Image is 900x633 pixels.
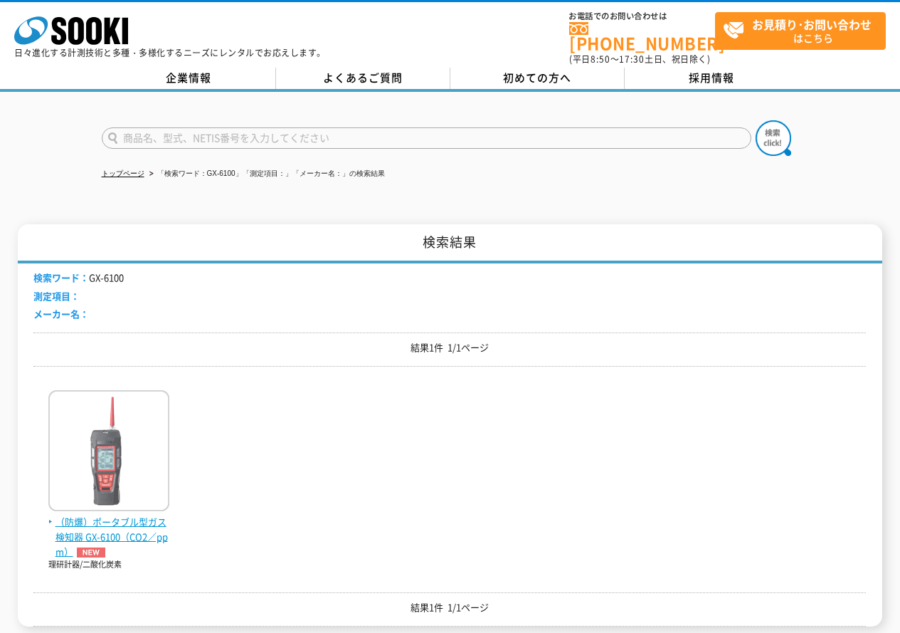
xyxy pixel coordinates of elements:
span: 初めての方へ [503,70,571,85]
span: 17:30 [619,53,645,66]
strong: お見積り･お問い合わせ [752,16,872,33]
span: 測定項目： [33,289,80,303]
span: (平日 ～ 土日、祝日除く) [569,53,710,66]
img: btn_search.png [756,120,791,156]
a: （防爆）ポータブル型ガス検知器 GX-6100（CO2／ppm）NEW [48,500,169,559]
img: GX-6100（CO2／ppm） [48,390,169,515]
a: 採用情報 [625,68,799,89]
a: [PHONE_NUMBER] [569,22,715,51]
a: お見積り･お問い合わせはこちら [715,12,886,50]
p: 結果1件 1/1ページ [33,600,866,615]
p: 結果1件 1/1ページ [33,340,866,355]
p: 理研計器/二酸化炭素 [48,559,169,571]
input: 商品名、型式、NETIS番号を入力してください [102,127,751,149]
span: お電話でのお問い合わせは [569,12,715,21]
span: はこちら [723,13,885,48]
a: よくあるご質問 [276,68,450,89]
a: 企業情報 [102,68,276,89]
a: 初めての方へ [450,68,625,89]
li: 「検索ワード：GX-6100」「測定項目：」「メーカー名：」の検索結果 [147,167,385,182]
h1: 検索結果 [18,224,882,263]
img: NEW [73,548,109,558]
span: （防爆）ポータブル型ガス検知器 GX-6100（CO2／ppm） [48,515,169,559]
a: トップページ [102,169,144,177]
span: 検索ワード： [33,271,89,284]
p: 日々進化する計測技術と多種・多様化するニーズにレンタルでお応えします。 [14,48,326,57]
span: 8:50 [591,53,610,66]
span: メーカー名： [33,307,89,320]
li: GX-6100 [33,271,124,286]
